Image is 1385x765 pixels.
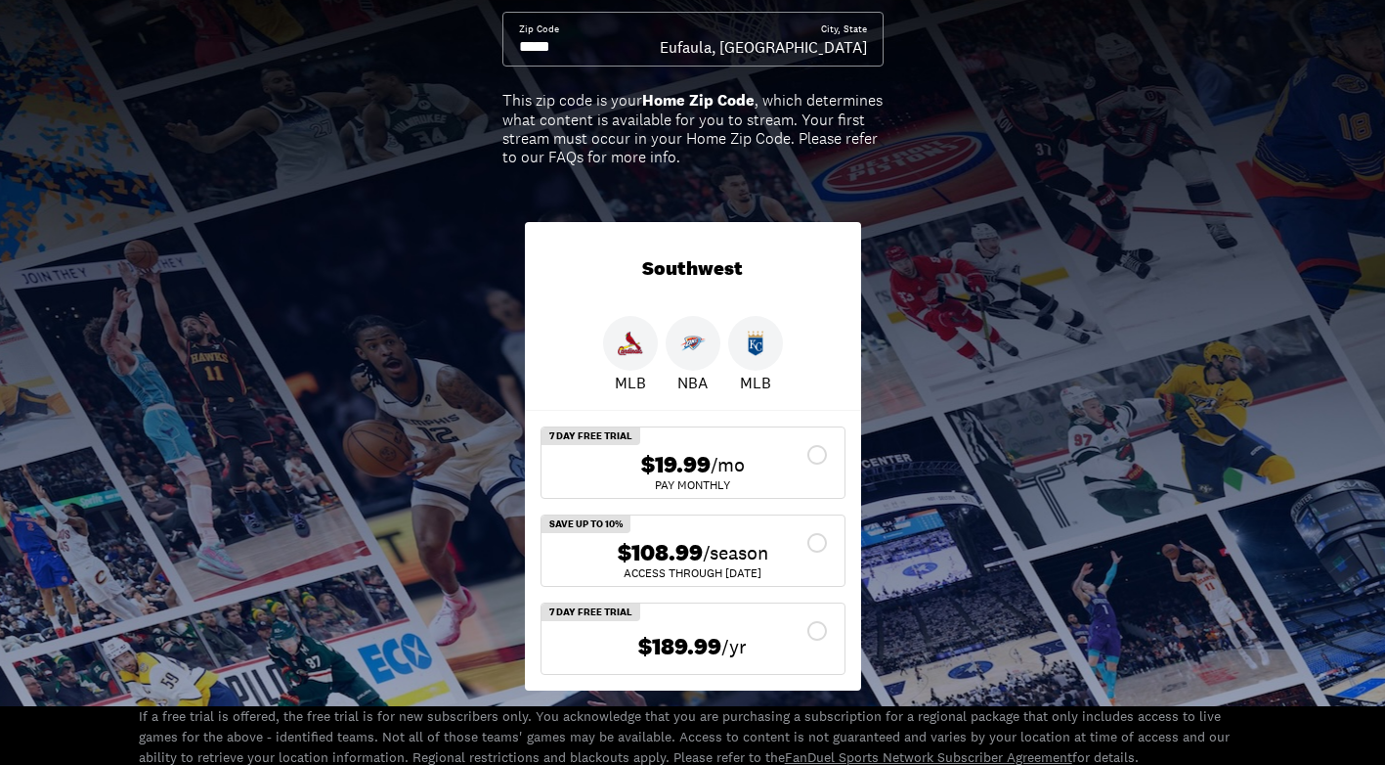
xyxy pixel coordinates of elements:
[618,331,643,356] img: Cardinals
[641,451,711,479] span: $19.99
[721,633,747,660] span: /yr
[743,331,768,356] img: Royals
[557,567,829,579] div: ACCESS THROUGH [DATE]
[519,22,559,36] div: Zip Code
[680,331,706,356] img: Thunder
[541,516,630,533] div: Save Up To 10%
[740,371,771,394] p: MLB
[638,633,721,661] span: $189.99
[677,371,708,394] p: NBA
[618,539,703,567] span: $108.99
[525,222,861,316] div: Southwest
[557,479,829,491] div: Pay Monthly
[615,371,646,394] p: MLB
[642,90,755,111] b: Home Zip Code
[541,427,640,445] div: 7 Day Free Trial
[703,539,768,566] span: /season
[660,36,867,58] div: Eufaula, [GEOGRAPHIC_DATA]
[541,604,640,621] div: 7 Day Free Trial
[711,451,745,478] span: /mo
[502,91,884,166] div: This zip code is your , which determines what content is available for you to stream. Your first ...
[821,22,867,36] div: City, State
